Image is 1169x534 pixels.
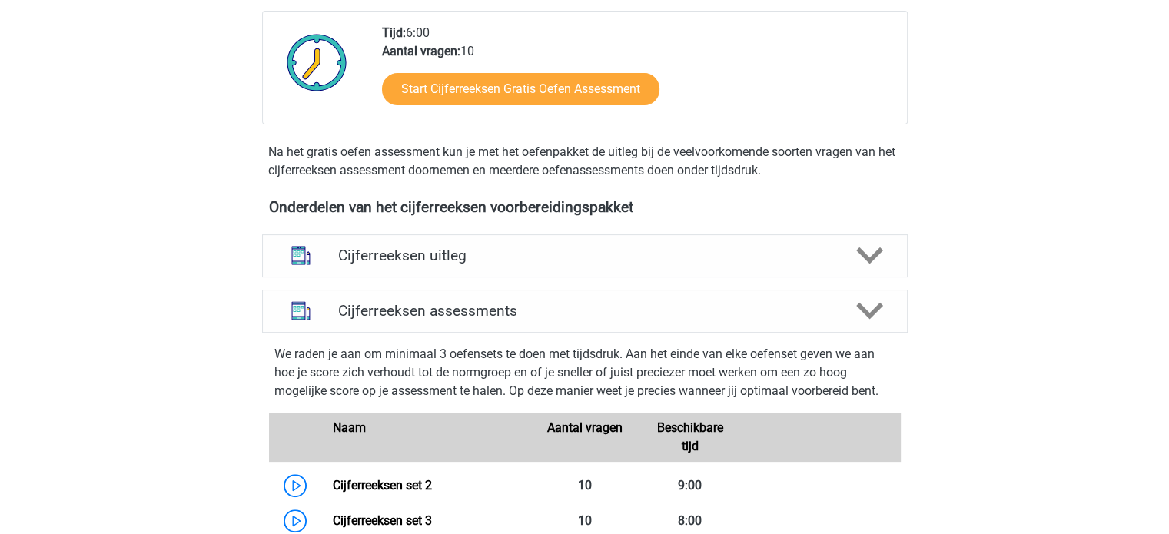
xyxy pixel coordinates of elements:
div: Na het gratis oefen assessment kun je met het oefenpakket de uitleg bij de veelvoorkomende soorte... [262,143,908,180]
img: cijferreeksen uitleg [281,236,320,275]
h4: Cijferreeksen assessments [338,302,832,320]
h4: Cijferreeksen uitleg [338,247,832,264]
img: Klok [278,24,356,101]
a: Cijferreeksen set 3 [333,513,432,528]
div: Beschikbare tijd [637,419,742,456]
b: Tijd: [382,25,406,40]
a: assessments Cijferreeksen assessments [256,290,914,333]
div: Aantal vragen [532,419,637,456]
div: 6:00 10 [370,24,906,124]
div: Naam [321,419,532,456]
a: uitleg Cijferreeksen uitleg [256,234,914,277]
a: Start Cijferreeksen Gratis Oefen Assessment [382,73,659,105]
img: cijferreeksen assessments [281,291,320,330]
b: Aantal vragen: [382,44,460,58]
a: Cijferreeksen set 2 [333,478,432,493]
h4: Onderdelen van het cijferreeksen voorbereidingspakket [269,198,901,216]
p: We raden je aan om minimaal 3 oefensets te doen met tijdsdruk. Aan het einde van elke oefenset ge... [274,345,895,400]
